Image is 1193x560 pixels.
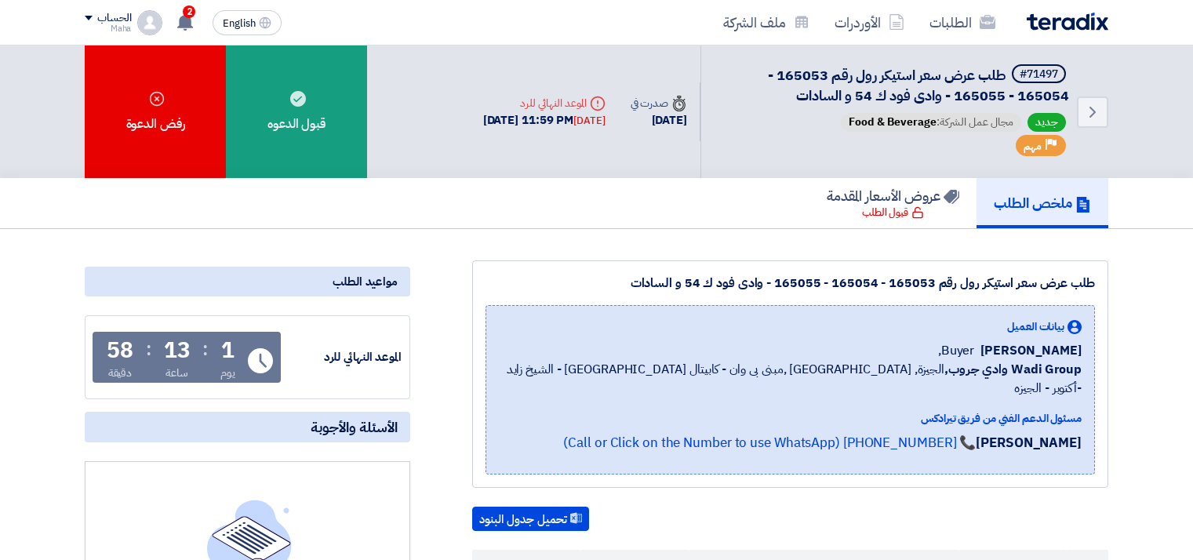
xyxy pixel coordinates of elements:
[841,113,1021,132] span: مجال عمل الشركة:
[137,10,162,35] img: profile_test.png
[862,205,924,220] div: قبول الطلب
[107,340,133,362] div: 58
[827,187,959,205] h5: عروض الأسعار المقدمة
[573,113,605,129] div: [DATE]
[768,64,1069,106] span: طلب عرض سعر استيكر رول رقم 165053 - 165054 - 165055 - وادى فود ك 54 و السادات
[213,10,282,35] button: English
[1024,139,1042,154] span: مهم
[1028,113,1066,132] span: جديد
[822,4,917,41] a: الأوردرات
[849,114,937,130] span: Food & Beverage
[977,178,1108,228] a: ملخص الطلب
[720,64,1069,105] h5: طلب عرض سعر استيكر رول رقم 165053 - 165054 - 165055 - وادى فود ك 54 و السادات
[85,24,131,33] div: Maha
[711,4,822,41] a: ملف الشركة
[223,18,256,29] span: English
[221,340,235,362] div: 1
[202,335,208,363] div: :
[226,45,367,178] div: قبول الدعوه
[165,365,188,381] div: ساعة
[980,341,1082,360] span: [PERSON_NAME]
[809,178,977,228] a: عروض الأسعار المقدمة قبول الطلب
[483,95,606,111] div: الموعد النهائي للرد
[917,4,1008,41] a: الطلبات
[1027,13,1108,31] img: Teradix logo
[311,418,398,436] span: الأسئلة والأجوبة
[284,348,402,366] div: الموعد النهائي للرد
[108,365,133,381] div: دقيقة
[976,433,1082,453] strong: [PERSON_NAME]
[486,274,1095,293] div: طلب عرض سعر استيكر رول رقم 165053 - 165054 - 165055 - وادى فود ك 54 و السادات
[1007,318,1064,335] span: بيانات العميل
[483,111,606,129] div: [DATE] 11:59 PM
[938,341,974,360] span: Buyer,
[1020,69,1058,80] div: #71497
[85,45,226,178] div: رفض الدعوة
[146,335,151,363] div: :
[499,410,1082,427] div: مسئول الدعم الفني من فريق تيرادكس
[631,95,687,111] div: صدرت في
[472,507,589,532] button: تحميل جدول البنود
[220,365,235,381] div: يوم
[97,12,131,25] div: الحساب
[631,111,687,129] div: [DATE]
[183,5,195,18] span: 2
[164,340,191,362] div: 13
[563,433,976,453] a: 📞 [PHONE_NUMBER] (Call or Click on the Number to use WhatsApp)
[499,360,1082,398] span: الجيزة, [GEOGRAPHIC_DATA] ,مبنى بى وان - كابيتال [GEOGRAPHIC_DATA] - الشيخ زايد -أكتوبر - الجيزه
[85,267,410,296] div: مواعيد الطلب
[994,194,1091,212] h5: ملخص الطلب
[944,360,1082,379] b: Wadi Group وادي جروب,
